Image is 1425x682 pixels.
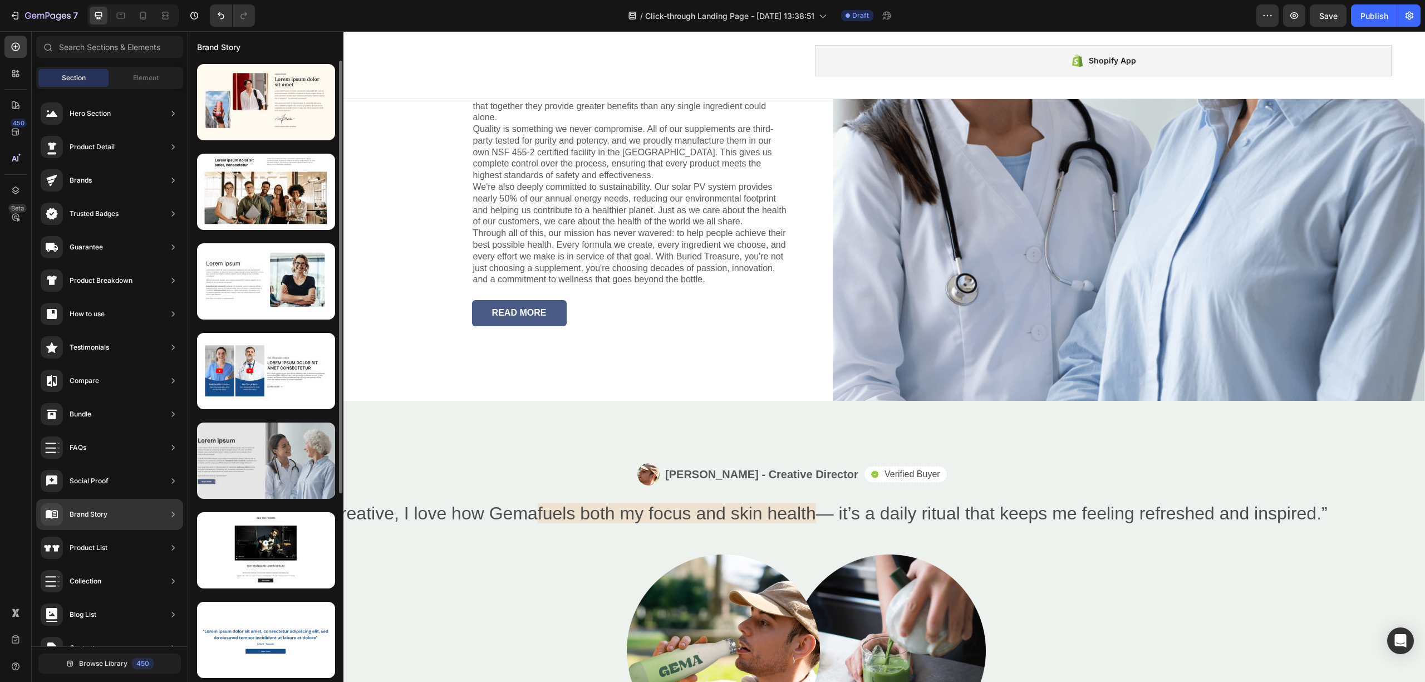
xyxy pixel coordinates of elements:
[70,141,115,153] div: Product Detail
[11,119,27,127] div: 450
[73,9,78,22] p: 7
[350,472,628,492] span: fuels both my focus and skin health
[35,469,1203,495] p: “As a creative, I love how Gema — it’s a daily ritual that keeps me feeling refreshed and inspired.”
[1310,4,1347,27] button: Save
[70,308,105,320] div: How to use
[8,204,27,213] div: Beta
[38,654,181,674] button: Browse Library450
[70,509,107,520] div: Brand Story
[188,31,1425,682] iframe: Design area
[1319,11,1338,21] span: Save
[79,659,127,669] span: Browse Library
[210,4,255,27] div: Undo/Redo
[70,342,109,353] div: Testimonials
[286,197,601,254] p: Through all of this, our mission has never wavered: to help people achieve their best possible he...
[70,108,111,119] div: Hero Section
[852,11,869,21] span: Draft
[1387,627,1414,654] div: Open Intercom Messenger
[62,73,86,83] span: Section
[697,436,753,450] p: Verified Buyer
[645,10,814,22] span: Click-through Landing Page - [DATE] 13:38:51
[70,475,109,487] div: Social Proof
[70,542,107,553] div: Product List
[36,36,183,58] input: Search Sections & Elements
[1360,10,1388,22] div: Publish
[70,409,91,420] div: Bundle
[70,208,119,219] div: Trusted Badges
[70,442,86,453] div: FAQs
[640,10,643,22] span: /
[4,4,83,27] button: 7
[286,150,601,197] p: We're also deeply committed to sustainability. Our solar PV system provides nearly 50% of our ann...
[450,432,472,454] img: gempages_552075437426082842-fa4b2952-0c6c-46e2-99ea-10b600fa7275.png
[478,435,671,452] p: [PERSON_NAME] - Creative Director
[304,276,359,288] div: READ MORE
[70,275,132,286] div: Product Breakdown
[70,576,101,587] div: Collection
[70,175,92,186] div: Brands
[70,642,95,654] div: Contact
[70,242,103,253] div: Guarantee
[70,375,99,386] div: Compare
[1351,4,1398,27] button: Publish
[70,609,96,620] div: Blog List
[284,269,379,295] button: READ MORE
[286,92,601,150] p: Quality is something we never compromise. All of our supplements are third-party tested for purit...
[133,73,159,83] span: Element
[132,658,154,669] div: 450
